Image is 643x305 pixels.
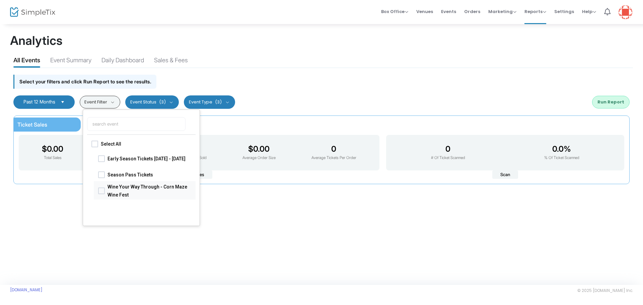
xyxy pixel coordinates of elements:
span: Select All [101,140,185,148]
div: Sales & Fees [154,56,188,67]
span: Scan [492,170,518,179]
span: © 2025 [DOMAIN_NAME] Inc. [577,288,633,293]
button: Event Filter [80,96,120,108]
h3: 0.0% [544,144,579,154]
div: Daily Dashboard [101,56,144,67]
span: Wine Your Way Through - Corn Maze Wine Fest [108,182,191,199]
span: Season Pass Tickets [108,170,191,178]
h3: 0 [311,144,356,154]
span: Early Season Tickets [DATE] - [DATE] [108,154,191,162]
span: Box Office [381,8,408,15]
span: Settings [554,3,574,20]
a: [DOMAIN_NAME] [10,287,43,293]
p: Total Sales [42,155,63,161]
button: Run Report [592,96,630,108]
span: Marketing [488,8,516,15]
h3: 0 [431,144,465,154]
h1: Analytics [10,33,633,48]
span: Reports [524,8,546,15]
div: Event Summary [50,56,91,67]
span: Ticket Sales [17,121,47,128]
button: Event Status(3) [125,95,179,109]
p: Average Order Size [242,155,276,161]
input: search event [87,117,186,131]
h3: $0.00 [242,144,276,154]
span: Past 12 Months [23,99,55,104]
span: (3) [215,99,222,105]
p: Average Tickets Per Order [311,155,356,161]
button: Select [58,99,67,105]
p: # Of Ticket Scanned [431,155,465,161]
span: Help [582,8,596,15]
span: Orders [464,3,480,20]
div: Select your filters and click Run Report to see the results. [13,75,156,88]
h3: $0.00 [42,144,63,154]
span: Events [441,3,456,20]
p: % Of Ticket Scanned [544,155,579,161]
span: Venues [416,3,433,20]
div: All Events [13,56,40,67]
span: (3) [159,99,166,105]
button: Event Type(3) [184,95,235,109]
